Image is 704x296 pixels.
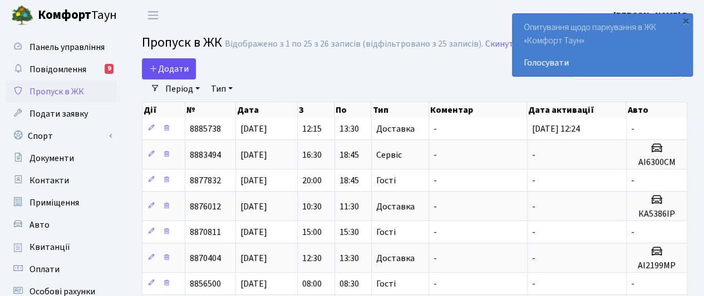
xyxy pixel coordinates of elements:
span: - [434,252,437,264]
span: Контакти [29,174,69,187]
a: Авто [6,214,117,236]
span: - [631,226,634,238]
span: - [532,252,535,264]
img: logo.png [11,4,33,27]
a: [PERSON_NAME] В. [613,9,691,22]
span: - [434,200,437,213]
span: Оплати [29,263,60,275]
span: [DATE] [240,174,267,187]
span: 12:30 [302,252,322,264]
a: Спорт [6,125,117,147]
span: Пропуск в ЖК [142,33,222,52]
span: - [532,226,535,238]
div: Відображено з 1 по 25 з 26 записів (відфільтровано з 25 записів). [225,39,483,49]
h5: АІ6300СМ [631,157,682,168]
span: - [532,149,535,161]
span: 8870404 [190,252,221,264]
span: 8877832 [190,174,221,187]
span: Гості [376,176,396,185]
span: - [434,174,437,187]
a: Подати заявку [6,103,117,125]
th: Дата активації [527,102,626,118]
th: По [334,102,371,118]
th: З [298,102,334,118]
span: Доставка [376,254,415,263]
span: - [532,200,535,213]
span: 8870811 [190,226,221,238]
span: - [434,226,437,238]
span: 16:30 [302,149,322,161]
span: Повідомлення [29,63,86,76]
span: 13:30 [339,123,359,135]
a: Період [161,79,204,98]
span: - [631,174,634,187]
span: [DATE] [240,123,267,135]
a: Квитанції [6,236,117,258]
th: Дії [142,102,185,118]
button: Переключити навігацію [139,6,167,24]
a: Пропуск в ЖК [6,81,117,103]
a: Тип [206,79,237,98]
span: 15:30 [339,226,359,238]
a: Скинути [485,39,519,49]
span: Таун [38,6,117,25]
span: - [434,123,437,135]
a: Панель управління [6,36,117,58]
span: 08:00 [302,278,322,290]
span: 10:30 [302,200,322,213]
span: Сервіс [376,150,402,159]
span: - [434,149,437,161]
a: Приміщення [6,192,117,214]
span: Авто [29,219,50,231]
a: Повідомлення9 [6,58,117,81]
span: [DATE] [240,226,267,238]
span: [DATE] 12:24 [532,123,580,135]
span: Панель управління [29,41,105,53]
h5: АІ2199МР [631,260,682,271]
span: 11:30 [339,200,359,213]
span: Додати [149,63,189,75]
span: 15:00 [302,226,322,238]
th: Авто [626,102,687,118]
span: Гості [376,279,396,288]
span: Доставка [376,124,415,133]
th: Тип [371,102,429,118]
span: Гості [376,228,396,237]
div: × [680,15,691,26]
b: Комфорт [38,6,91,24]
a: Оплати [6,258,117,280]
a: Додати [142,58,196,79]
span: 8883494 [190,149,221,161]
a: Контакти [6,169,117,192]
span: 08:30 [339,278,359,290]
th: Дата [236,102,298,118]
span: [DATE] [240,252,267,264]
span: 20:00 [302,174,322,187]
span: [DATE] [240,149,267,161]
div: Опитування щодо паркування в ЖК «Комфорт Таун» [513,14,692,76]
span: 8876012 [190,200,221,213]
span: 8885738 [190,123,221,135]
a: Голосувати [524,56,681,69]
span: - [631,278,634,290]
span: 18:45 [339,174,359,187]
span: [DATE] [240,200,267,213]
span: - [532,174,535,187]
span: Приміщення [29,197,79,209]
th: № [185,102,236,118]
span: 12:15 [302,123,322,135]
span: 8856500 [190,278,221,290]
span: 13:30 [339,252,359,264]
span: [DATE] [240,278,267,290]
span: Доставка [376,202,415,211]
h5: КА5386ІР [631,209,682,219]
span: - [631,123,634,135]
th: Коментар [429,102,528,118]
span: - [532,278,535,290]
span: Документи [29,152,74,164]
span: Квитанції [29,241,70,253]
span: - [434,278,437,290]
div: 9 [105,64,114,74]
span: Подати заявку [29,108,88,120]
